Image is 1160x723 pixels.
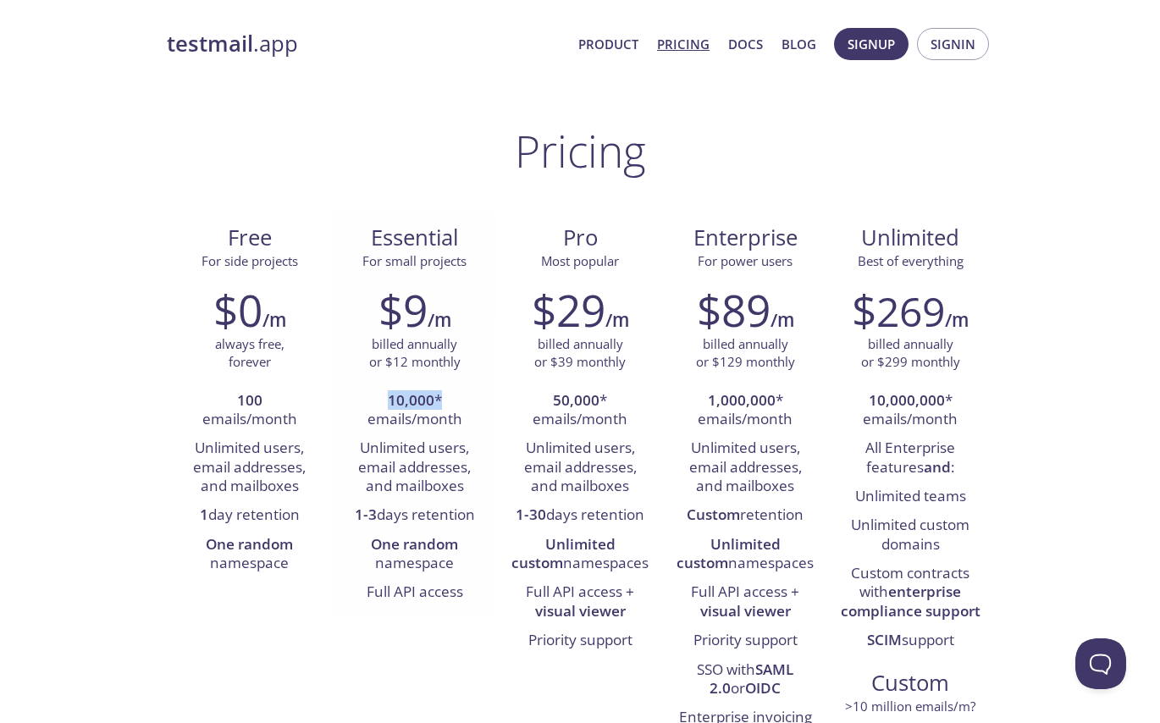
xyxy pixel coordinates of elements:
[215,335,284,372] p: always free, forever
[180,501,319,530] li: day retention
[677,534,781,572] strong: Unlimited custom
[167,29,253,58] strong: testmail
[917,28,989,60] button: Signin
[834,28,909,60] button: Signup
[388,390,434,410] strong: 10,000
[213,284,262,335] h2: $0
[945,306,969,334] h6: /m
[677,224,815,252] span: Enterprise
[931,33,975,55] span: Signin
[371,534,458,554] strong: One random
[841,434,980,483] li: All Enterprise features :
[206,534,293,554] strong: One random
[362,252,467,269] span: For small projects
[345,578,484,607] li: Full API access
[262,306,286,334] h6: /m
[676,387,815,435] li: * emails/month
[532,284,605,335] h2: $29
[1075,638,1126,689] iframe: Help Scout Beacon - Open
[687,505,740,524] strong: Custom
[861,223,959,252] span: Unlimited
[710,660,793,698] strong: SAML 2.0
[852,284,945,335] h2: $
[510,626,649,655] li: Priority support
[697,284,771,335] h2: $89
[345,387,484,435] li: * emails/month
[202,252,298,269] span: For side projects
[841,511,980,560] li: Unlimited custom domains
[345,501,484,530] li: days retention
[200,505,208,524] strong: 1
[369,335,461,372] p: billed annually or $12 monthly
[515,125,646,176] h1: Pricing
[745,678,781,698] strong: OIDC
[167,30,565,58] a: testmail.app
[355,505,377,524] strong: 1-3
[657,33,710,55] a: Pricing
[841,582,980,620] strong: enterprise compliance support
[676,531,815,579] li: namespaces
[510,501,649,530] li: days retention
[869,390,945,410] strong: 10,000,000
[345,434,484,501] li: Unlimited users, email addresses, and mailboxes
[841,626,980,655] li: support
[841,387,980,435] li: * emails/month
[510,434,649,501] li: Unlimited users, email addresses, and mailboxes
[510,578,649,626] li: Full API access +
[858,252,964,269] span: Best of everything
[511,224,649,252] span: Pro
[676,626,815,655] li: Priority support
[578,33,638,55] a: Product
[698,252,793,269] span: For power users
[708,390,776,410] strong: 1,000,000
[861,335,960,372] p: billed annually or $299 monthly
[534,335,626,372] p: billed annually or $39 monthly
[676,578,815,626] li: Full API access +
[541,252,619,269] span: Most popular
[237,390,262,410] strong: 100
[841,483,980,511] li: Unlimited teams
[867,630,902,649] strong: SCIM
[700,601,791,621] strong: visual viewer
[782,33,816,55] a: Blog
[771,306,794,334] h6: /m
[676,501,815,530] li: retention
[510,387,649,435] li: * emails/month
[676,434,815,501] li: Unlimited users, email addresses, and mailboxes
[845,698,975,715] span: > 10 million emails/m?
[180,531,319,579] li: namespace
[841,560,980,626] li: Custom contracts with
[345,531,484,579] li: namespace
[510,531,649,579] li: namespaces
[728,33,763,55] a: Docs
[553,390,599,410] strong: 50,000
[876,284,945,339] span: 269
[180,224,318,252] span: Free
[180,387,319,435] li: emails/month
[605,306,629,334] h6: /m
[696,335,795,372] p: billed annually or $129 monthly
[535,601,626,621] strong: visual viewer
[180,434,319,501] li: Unlimited users, email addresses, and mailboxes
[428,306,451,334] h6: /m
[378,284,428,335] h2: $9
[848,33,895,55] span: Signup
[516,505,546,524] strong: 1-30
[676,656,815,704] li: SSO with or
[842,669,980,698] span: Custom
[345,224,483,252] span: Essential
[511,534,616,572] strong: Unlimited custom
[924,457,951,477] strong: and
